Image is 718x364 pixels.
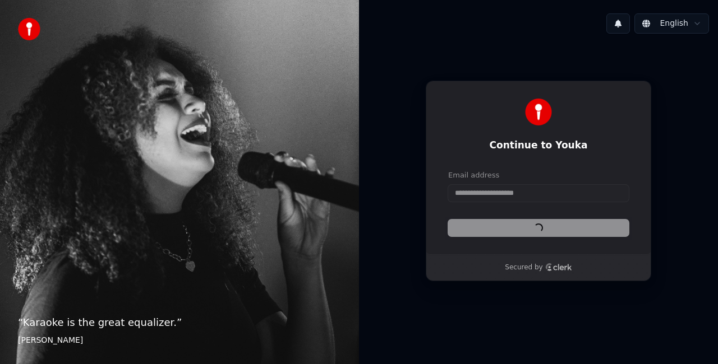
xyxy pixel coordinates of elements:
[505,263,542,272] p: Secured by
[18,18,40,40] img: youka
[448,139,629,152] h1: Continue to Youka
[525,99,552,125] img: Youka
[18,315,341,330] p: “ Karaoke is the great equalizer. ”
[545,263,572,271] a: Clerk logo
[18,335,341,346] footer: [PERSON_NAME]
